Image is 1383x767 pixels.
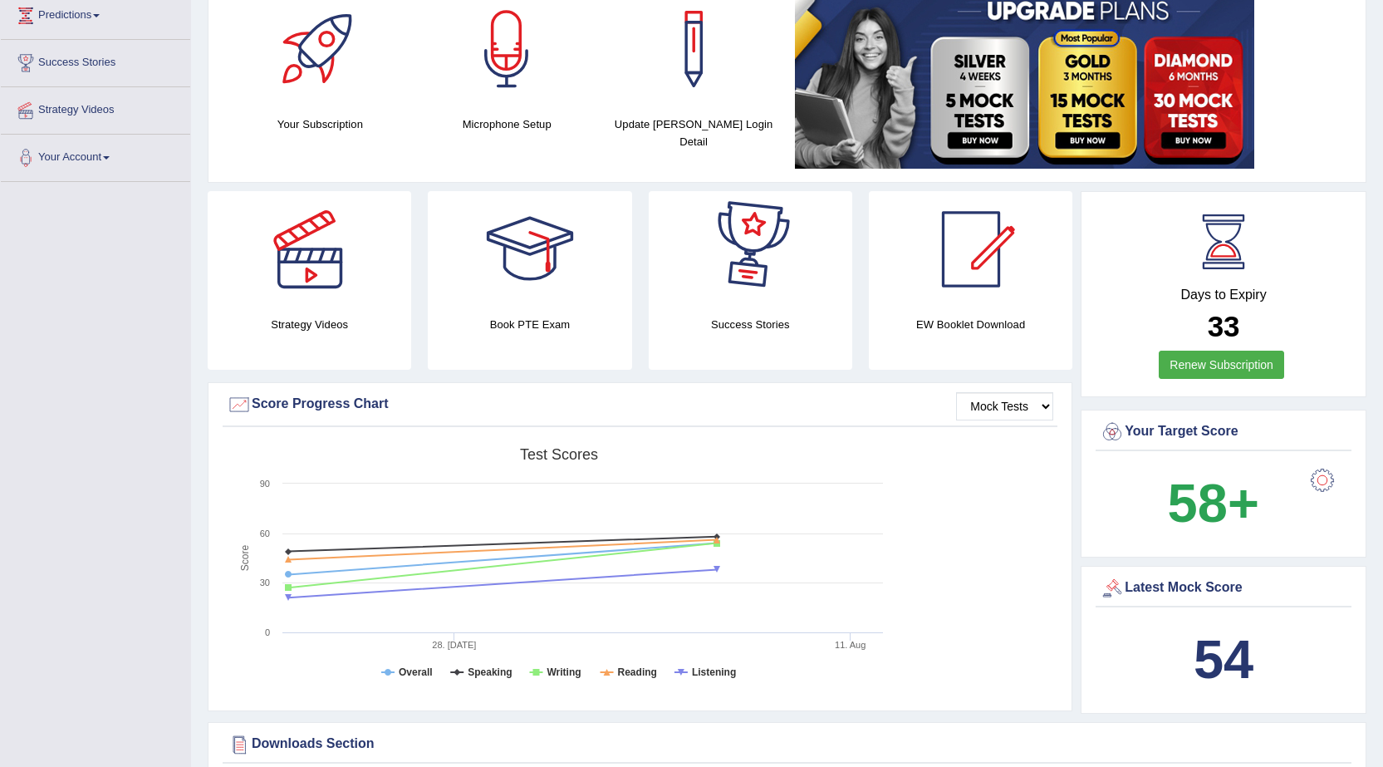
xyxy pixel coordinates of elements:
[399,666,433,678] tspan: Overall
[260,578,270,588] text: 30
[227,392,1053,417] div: Score Progress Chart
[1,135,190,176] a: Your Account
[1,87,190,129] a: Strategy Videos
[468,666,512,678] tspan: Speaking
[1159,351,1284,379] a: Renew Subscription
[1100,420,1347,445] div: Your Target Score
[520,446,598,463] tspan: Test scores
[649,316,852,333] h4: Success Stories
[692,666,736,678] tspan: Listening
[208,316,411,333] h4: Strategy Videos
[1208,310,1240,342] b: 33
[835,640,866,650] tspan: 11. Aug
[260,529,270,538] text: 60
[235,116,405,133] h4: Your Subscription
[1100,288,1347,302] h4: Days to Expiry
[239,545,251,572] tspan: Score
[1,40,190,81] a: Success Stories
[1100,576,1347,601] div: Latest Mock Score
[1194,629,1253,690] b: 54
[1168,473,1259,533] b: 58+
[265,627,270,637] text: 0
[609,116,779,150] h4: Update [PERSON_NAME] Login Detail
[618,666,657,678] tspan: Reading
[227,732,1347,757] div: Downloads Section
[547,666,581,678] tspan: Writing
[432,640,476,650] tspan: 28. [DATE]
[869,316,1072,333] h4: EW Booklet Download
[260,479,270,489] text: 90
[422,116,592,133] h4: Microphone Setup
[428,316,631,333] h4: Book PTE Exam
